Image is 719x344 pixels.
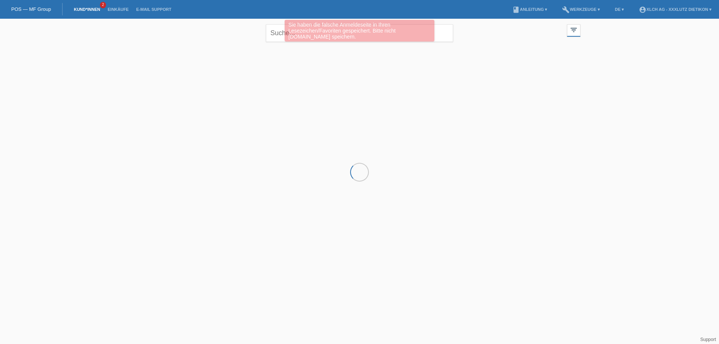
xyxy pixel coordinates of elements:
[509,7,551,12] a: bookAnleitung ▾
[11,6,51,12] a: POS — MF Group
[700,337,716,342] a: Support
[635,7,715,12] a: account_circleXLCH AG - XXXLutz Dietikon ▾
[611,7,628,12] a: DE ▾
[133,7,175,12] a: E-Mail Support
[562,6,570,13] i: build
[70,7,104,12] a: Kund*innen
[558,7,604,12] a: buildWerkzeuge ▾
[100,2,106,8] span: 2
[285,20,434,42] div: Sie haben die falsche Anmeldeseite in Ihren Lesezeichen/Favoriten gespeichert. Bitte nicht [DOMAI...
[639,6,646,13] i: account_circle
[512,6,520,13] i: book
[104,7,132,12] a: Einkäufe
